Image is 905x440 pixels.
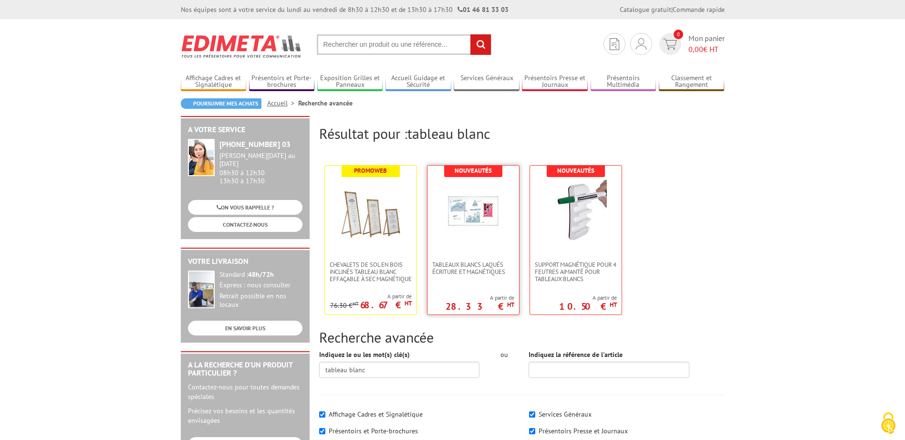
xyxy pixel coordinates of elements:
span: tableau blanc [407,124,490,143]
img: devis rapide [636,38,646,50]
a: Chevalets de sol en bois inclinés tableau blanc effaçable à sec magnétique [325,261,416,283]
span: A partir de [330,293,412,300]
span: Mon panier [688,33,725,55]
a: Accueil Guidage et Sécurité [385,74,451,90]
img: widget-livraison.jpg [188,271,215,308]
input: Présentoirs et Porte-brochures [319,428,325,434]
img: devis rapide [610,38,619,50]
span: A partir de [559,294,617,302]
span: Tableaux blancs laqués écriture et magnétiques [432,261,514,275]
p: 76.30 € [330,302,359,309]
input: Rechercher un produit ou une référence... [317,34,491,55]
a: Présentoirs et Porte-brochures [249,74,315,90]
label: Services Généraux [539,410,592,419]
a: devis rapide 0 Mon panier 0,00€ HT [657,33,725,55]
button: Cookies (fenêtre modale) [872,408,905,440]
sup: HT [610,301,617,309]
img: widget-service.jpg [188,139,215,176]
sup: HT [507,301,514,309]
img: devis rapide [663,39,677,50]
label: Indiquez la référence de l'article [529,350,623,359]
a: Classement et Rangement [659,74,725,90]
span: 0,00 [688,44,703,54]
p: Précisez vos besoins et les quantités envisagées [188,406,302,425]
h2: Résultat pour : [319,126,725,141]
label: Présentoirs Presse et Journaux [539,427,628,435]
label: Présentoirs et Porte-brochures [329,427,418,435]
div: Retrait possible en nos locaux [219,292,302,309]
label: Affichage Cadres et Signalétique [329,410,423,419]
b: Nouveautés [455,167,492,175]
a: Affichage Cadres et Signalétique [181,74,247,90]
input: rechercher [470,34,491,55]
img: Support magnétique pour 4 feutres aimanté pour tableaux blancs [545,180,607,242]
input: Affichage Cadres et Signalétique [319,411,325,418]
li: Recherche avancée [298,98,353,108]
a: Tableaux blancs laqués écriture et magnétiques [427,261,519,275]
strong: 48h/72h [248,270,274,279]
a: Services Généraux [454,74,520,90]
p: Contactez-nous pour toutes demandes spéciales [188,382,302,401]
a: ON VOUS RAPPELLE ? [188,200,302,215]
a: Catalogue gratuit [620,5,671,14]
div: 08h30 à 12h30 13h30 à 17h30 [219,152,302,185]
p: 68.67 € [360,302,412,308]
img: Edimeta [181,29,302,64]
div: Standard : [219,271,302,279]
span: A partir de [446,294,514,302]
h2: Votre livraison [188,257,302,266]
p: 10.50 € [559,304,617,309]
span: Support magnétique pour 4 feutres aimanté pour tableaux blancs [535,261,617,283]
div: Express : nous consulter [219,281,302,290]
img: Cookies (fenêtre modale) [876,411,900,435]
a: Accueil [267,99,298,107]
div: Nos équipes sont à votre service du lundi au vendredi de 8h30 à 12h30 et de 13h30 à 17h30 [181,5,509,14]
span: € HT [688,44,725,55]
a: CONTACTEZ-NOUS [188,217,302,232]
label: Indiquez le ou les mot(s) clé(s) [319,350,410,359]
a: Commande rapide [673,5,725,14]
span: Chevalets de sol en bois inclinés tableau blanc effaçable à sec magnétique [330,261,412,283]
div: ou [494,350,514,359]
sup: HT [405,299,412,307]
span: 0 [674,30,683,39]
strong: 01 46 81 33 03 [458,5,509,14]
div: | [620,5,725,14]
p: 28.33 € [446,304,514,309]
a: Poursuivre mes achats [181,98,261,109]
img: Chevalets de sol en bois inclinés tableau blanc effaçable à sec magnétique [340,180,402,242]
input: Présentoirs Presse et Journaux [529,428,535,434]
a: Présentoirs Presse et Journaux [522,74,588,90]
a: Exposition Grilles et Panneaux [317,74,383,90]
a: Support magnétique pour 4 feutres aimanté pour tableaux blancs [530,261,622,283]
b: Promoweb [354,167,387,175]
input: Services Généraux [529,411,535,418]
sup: HT [353,300,359,307]
img: Tableaux blancs laqués écriture et magnétiques [442,180,504,242]
a: EN SAVOIR PLUS [188,321,302,335]
b: Nouveautés [557,167,594,175]
h2: A votre service [188,126,302,134]
h2: A la recherche d'un produit particulier ? [188,361,302,377]
h2: Recherche avancée [319,329,725,345]
div: [PERSON_NAME][DATE] au [DATE] [219,152,302,168]
strong: [PHONE_NUMBER] 03 [219,139,291,149]
a: Présentoirs Multimédia [591,74,656,90]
